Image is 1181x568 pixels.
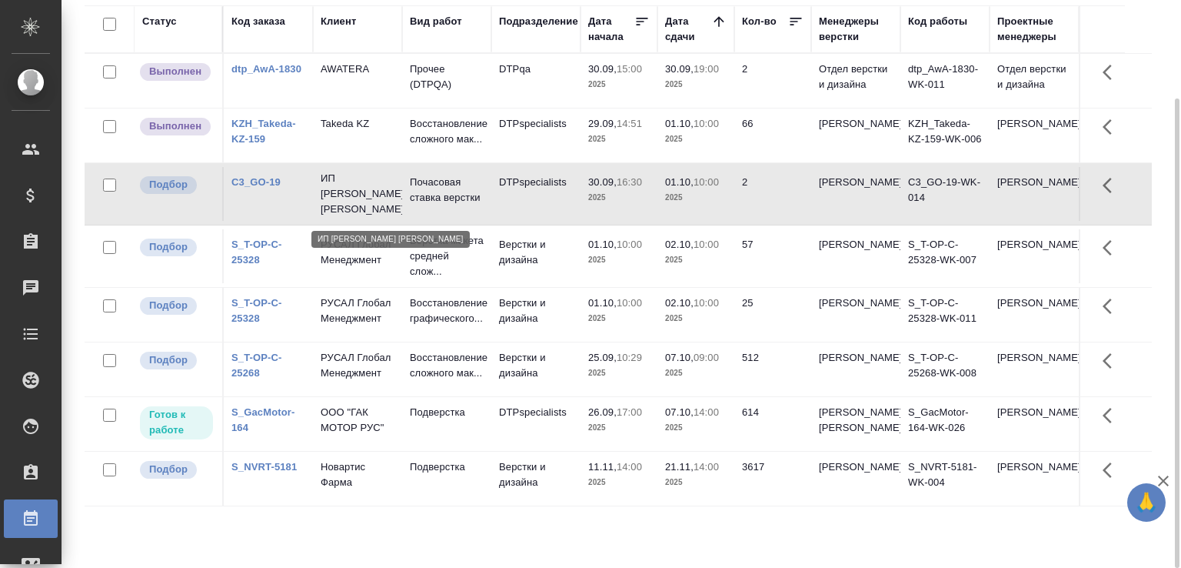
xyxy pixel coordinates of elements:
[588,475,650,490] p: 2025
[231,63,301,75] a: dtp_AwA-1830
[734,342,811,396] td: 512
[665,132,727,147] p: 2025
[588,118,617,129] p: 29.09,
[588,14,634,45] div: Дата начала
[138,405,215,441] div: Исполнитель может приступить к работе
[617,176,642,188] p: 16:30
[694,352,719,363] p: 09:00
[665,77,727,92] p: 2025
[694,239,719,250] p: 10:00
[588,461,617,473] p: 11.11,
[321,14,356,29] div: Клиент
[819,175,893,190] p: [PERSON_NAME]
[665,176,694,188] p: 01.10,
[900,109,990,162] td: KZH_Takeda-KZ-159-WK-006
[149,239,188,255] p: Подбор
[900,397,990,451] td: S_GacMotor-164-WK-026
[694,406,719,418] p: 14:00
[990,109,1079,162] td: [PERSON_NAME]
[900,54,990,108] td: dtp_AwA-1830-WK-011
[410,175,484,205] p: Почасовая ставка верстки
[819,14,893,45] div: Менеджеры верстки
[588,63,617,75] p: 30.09,
[665,190,727,205] p: 2025
[491,167,581,221] td: DTPspecialists
[990,167,1079,221] td: [PERSON_NAME]
[231,14,285,29] div: Код заказа
[694,297,719,309] p: 10:00
[617,352,642,363] p: 10:29
[410,14,462,29] div: Вид работ
[665,311,727,326] p: 2025
[819,62,893,92] p: Отдел верстки и дизайна
[694,176,719,188] p: 10:00
[138,237,215,258] div: Можно подбирать исполнителей
[617,118,642,129] p: 14:51
[588,366,650,381] p: 2025
[900,167,990,221] td: C3_GO-19-WK-014
[410,62,484,92] p: Прочее (DTPQA)
[1093,109,1130,145] button: Здесь прячутся важные кнопки
[588,420,650,436] p: 2025
[321,405,394,436] p: ООО "ГАК МОТОР РУС"
[149,407,204,438] p: Готов к работе
[142,14,177,29] div: Статус
[819,459,893,475] p: [PERSON_NAME]
[997,14,1071,45] div: Проектные менеджеры
[231,176,281,188] a: C3_GO-19
[491,288,581,342] td: Верстки и дизайна
[1093,167,1130,204] button: Здесь прячутся важные кнопки
[231,352,282,379] a: S_T-OP-C-25268
[321,459,394,490] p: Новартис Фарма
[900,452,990,506] td: S_NVRT-5181-WK-004
[149,177,188,192] p: Подбор
[410,233,484,279] p: Верстка макета средней слож...
[410,405,484,420] p: Подверстка
[491,342,581,396] td: Верстки и дизайна
[1093,452,1130,489] button: Здесь прячутся важные кнопки
[665,239,694,250] p: 02.10,
[665,461,694,473] p: 21.11,
[734,288,811,342] td: 25
[588,176,617,188] p: 30.09,
[588,311,650,326] p: 2025
[138,62,215,82] div: Исполнитель завершил работу
[588,239,617,250] p: 01.10,
[588,297,617,309] p: 01.10,
[819,116,893,132] p: [PERSON_NAME]
[588,77,650,92] p: 2025
[742,14,777,29] div: Кол-во
[491,109,581,162] td: DTPspecialists
[149,462,188,477] p: Подбор
[231,239,282,266] a: S_T-OP-C-25328
[617,406,642,418] p: 17:00
[990,397,1079,451] td: [PERSON_NAME]
[321,171,394,217] p: ИП [PERSON_NAME] [PERSON_NAME]
[588,190,650,205] p: 2025
[588,132,650,147] p: 2025
[734,167,811,221] td: 2
[321,116,394,132] p: Takeda KZ
[499,14,578,29] div: Подразделение
[734,397,811,451] td: 614
[231,461,297,473] a: S_NVRT-5181
[321,62,394,77] p: AWATERA
[665,352,694,363] p: 07.10,
[588,406,617,418] p: 26.09,
[990,54,1079,108] td: Отдел верстки и дизайна
[617,63,642,75] p: 15:00
[138,296,215,316] div: Можно подбирать исполнителей
[734,54,811,108] td: 2
[665,297,694,309] p: 02.10,
[410,296,484,326] p: Восстановление графического...
[734,229,811,283] td: 57
[138,350,215,371] div: Можно подбирать исполнителей
[665,366,727,381] p: 2025
[990,288,1079,342] td: [PERSON_NAME]
[231,406,294,433] a: S_GacMotor-164
[410,459,484,475] p: Подверстка
[665,14,711,45] div: Дата сдачи
[1093,288,1130,325] button: Здесь прячутся важные кнопки
[138,459,215,480] div: Можно подбирать исполнителей
[149,119,201,134] p: Выполнен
